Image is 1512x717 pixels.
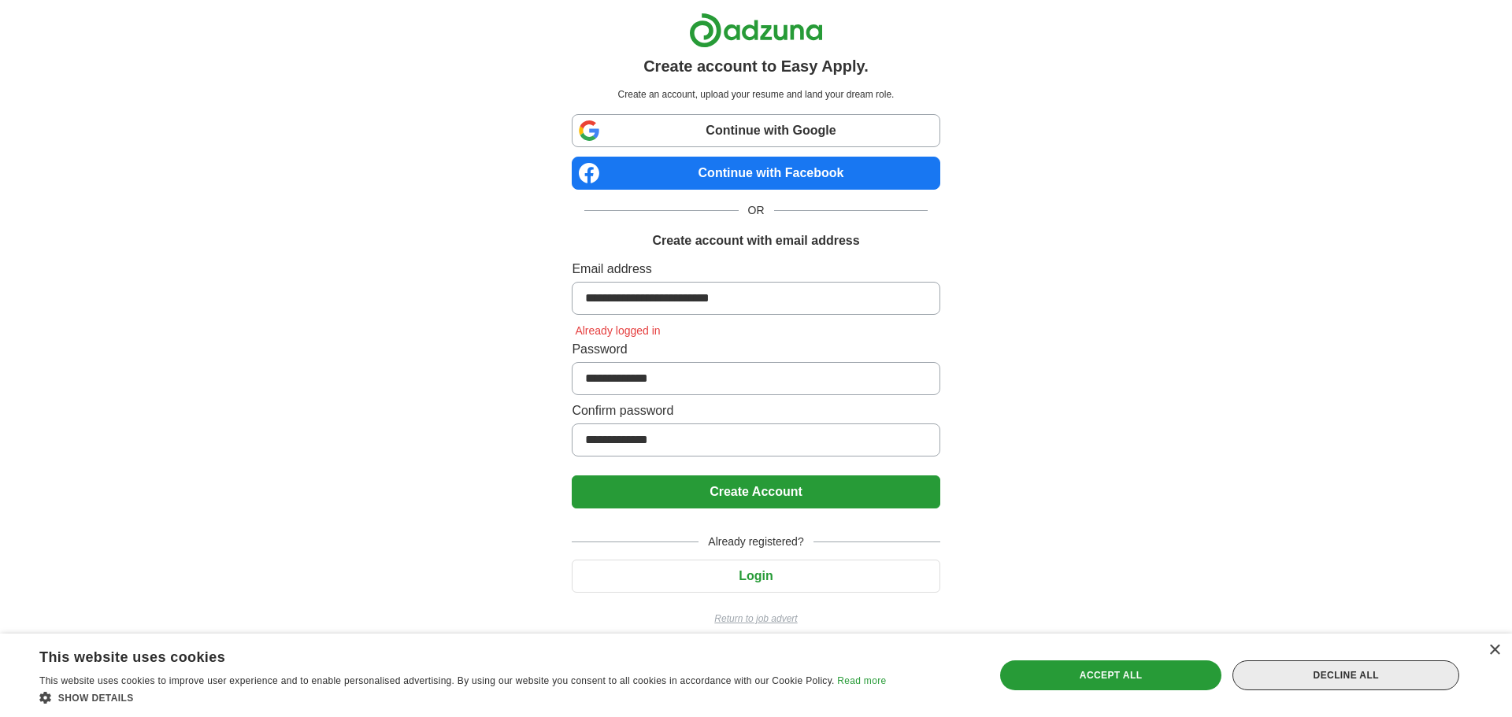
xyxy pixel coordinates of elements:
a: Return to job advert [572,612,939,626]
h1: Create account to Easy Apply. [643,54,869,78]
button: Login [572,560,939,593]
span: Show details [58,693,134,704]
div: Decline all [1232,660,1459,690]
span: Already logged in [572,324,663,337]
div: Accept all [1000,660,1222,690]
span: OR [739,202,774,219]
div: Show details [39,689,886,705]
label: Password [572,340,939,359]
a: Login [572,569,939,582]
img: Adzuna logo [689,13,823,48]
a: Continue with Google [572,114,939,147]
div: This website uses cookies [39,643,847,667]
div: Close [1488,645,1500,656]
label: Confirm password [572,401,939,420]
button: Create Account [572,475,939,508]
p: Create an account, upload your resume and land your dream role. [575,87,936,102]
a: Continue with Facebook [572,157,939,190]
a: Read more, opens a new window [837,675,886,686]
label: Email address [572,260,939,279]
span: Already registered? [699,534,813,550]
h1: Create account with email address [652,231,859,250]
span: This website uses cookies to improve user experience and to enable personalised advertising. By u... [39,675,835,686]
